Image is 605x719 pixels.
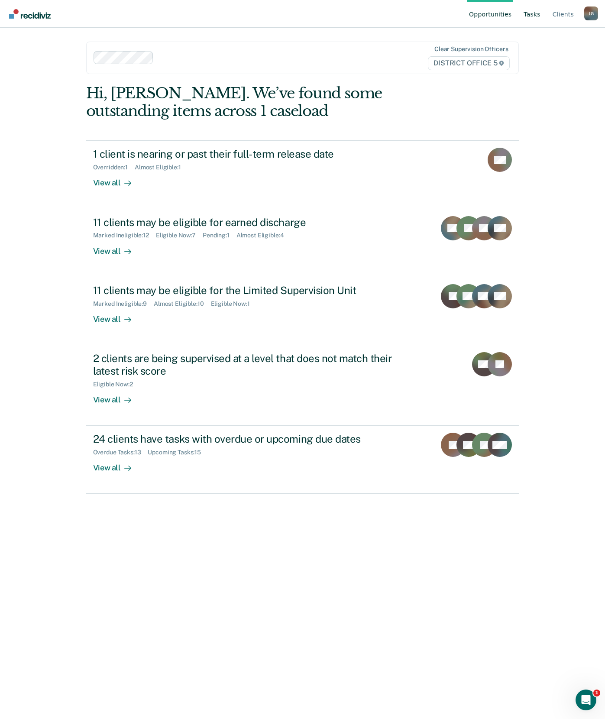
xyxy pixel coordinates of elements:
div: Overridden : 1 [93,164,135,171]
div: View all [93,171,142,188]
a: 2 clients are being supervised at a level that does not match their latest risk scoreEligible Now... [86,345,519,426]
div: Hi, [PERSON_NAME]. We’ve found some outstanding items across 1 caseload [86,84,433,120]
div: View all [93,239,142,256]
div: Overdue Tasks : 13 [93,449,148,456]
iframe: Intercom live chat [576,690,596,710]
div: Eligible Now : 7 [156,232,203,239]
img: Recidiviz [9,9,51,19]
div: Clear supervision officers [434,45,508,53]
div: View all [93,388,142,405]
div: 24 clients have tasks with overdue or upcoming due dates [93,433,397,445]
span: DISTRICT OFFICE 5 [428,56,510,70]
span: 1 [593,690,600,696]
a: 1 client is nearing or past their full-term release dateOverridden:1Almost Eligible:1View all [86,140,519,209]
a: 24 clients have tasks with overdue or upcoming due datesOverdue Tasks:13Upcoming Tasks:15View all [86,426,519,494]
div: Marked Ineligible : 12 [93,232,156,239]
div: Eligible Now : 2 [93,381,140,388]
button: Profile dropdown button [584,6,598,20]
div: J G [584,6,598,20]
div: Almost Eligible : 4 [236,232,291,239]
div: Almost Eligible : 1 [135,164,188,171]
div: 1 client is nearing or past their full-term release date [93,148,397,160]
a: 11 clients may be eligible for earned dischargeMarked Ineligible:12Eligible Now:7Pending:1Almost ... [86,209,519,277]
div: View all [93,307,142,324]
div: Upcoming Tasks : 15 [148,449,208,456]
div: Pending : 1 [203,232,236,239]
div: Almost Eligible : 10 [154,300,211,308]
div: 11 clients may be eligible for the Limited Supervision Unit [93,284,397,297]
div: View all [93,456,142,473]
div: Eligible Now : 1 [211,300,257,308]
div: 2 clients are being supervised at a level that does not match their latest risk score [93,352,397,377]
div: Marked Ineligible : 9 [93,300,154,308]
div: 11 clients may be eligible for earned discharge [93,216,397,229]
a: 11 clients may be eligible for the Limited Supervision UnitMarked Ineligible:9Almost Eligible:10E... [86,277,519,345]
